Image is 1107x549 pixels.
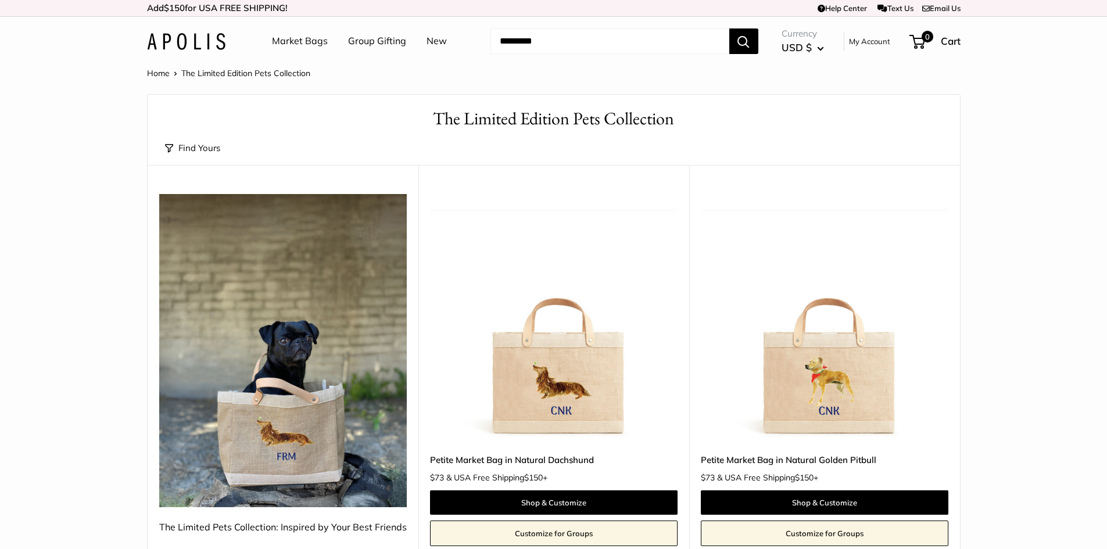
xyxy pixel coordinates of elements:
[181,68,310,78] span: The Limited Edition Pets Collection
[272,33,328,50] a: Market Bags
[717,473,818,482] span: & USA Free Shipping +
[490,28,729,54] input: Search...
[165,106,943,131] h1: The Limited Edition Pets Collection
[430,453,678,467] a: Petite Market Bag in Natural Dachshund
[701,521,948,546] a: Customize for Groups
[430,472,444,483] span: $73
[818,3,867,13] a: Help Center
[427,33,447,50] a: New
[877,3,913,13] a: Text Us
[782,41,812,53] span: USD $
[164,2,185,13] span: $150
[147,66,310,81] nav: Breadcrumb
[921,31,933,42] span: 0
[782,38,824,57] button: USD $
[348,33,406,50] a: Group Gifting
[911,32,961,51] a: 0 Cart
[430,490,678,515] a: Shop & Customize
[147,68,170,78] a: Home
[159,194,407,507] img: The Limited Pets Collection: Inspired by Your Best Friends
[701,490,948,515] a: Shop & Customize
[701,194,948,442] img: Petite Market Bag in Natural Golden Pitbull
[729,28,758,54] button: Search
[430,521,678,546] a: Customize for Groups
[446,473,547,482] span: & USA Free Shipping +
[795,472,814,483] span: $150
[524,472,543,483] span: $150
[159,519,407,536] div: The Limited Pets Collection: Inspired by Your Best Friends
[701,194,948,442] a: Petite Market Bag in Natural Golden Pitbulldescription_Side view of the Petite Market Bag
[922,3,961,13] a: Email Us
[165,140,220,156] button: Find Yours
[701,453,948,467] a: Petite Market Bag in Natural Golden Pitbull
[849,34,890,48] a: My Account
[430,194,678,442] img: Petite Market Bag in Natural Dachshund
[701,472,715,483] span: $73
[782,26,824,42] span: Currency
[941,35,961,47] span: Cart
[147,33,225,50] img: Apolis
[430,194,678,442] a: Petite Market Bag in Natural DachshundPetite Market Bag in Natural Dachshund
